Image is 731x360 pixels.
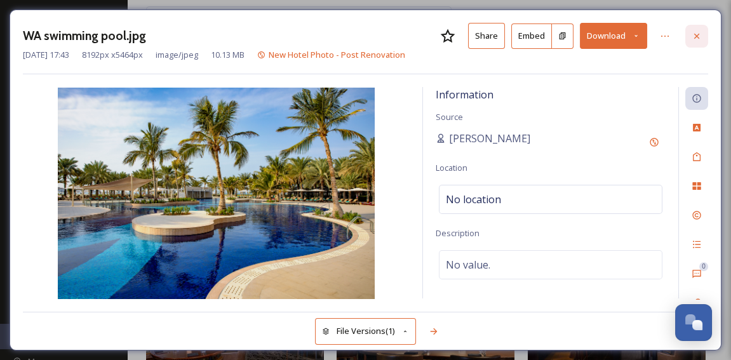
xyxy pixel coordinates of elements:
span: Source [436,111,463,123]
span: [PERSON_NAME] [449,131,530,146]
span: 10.13 MB [211,49,245,61]
span: New Hotel Photo - Post Renovation [269,49,405,60]
span: image/jpeg [156,49,198,61]
button: Download [580,23,647,49]
span: Description [436,227,480,239]
img: WA%20swimming%20pool.jpg [23,88,410,299]
span: No location [446,192,501,207]
button: File Versions(1) [315,318,417,344]
button: Embed [511,23,552,49]
span: [DATE] 17:43 [23,49,69,61]
h3: WA swimming pool.jpg [23,27,146,45]
span: 8192 px x 5464 px [82,49,143,61]
div: 0 [699,262,708,271]
button: Open Chat [675,304,712,341]
span: Information [436,88,493,102]
span: Location [436,162,467,173]
button: Share [468,23,505,49]
span: No value. [446,257,490,272]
